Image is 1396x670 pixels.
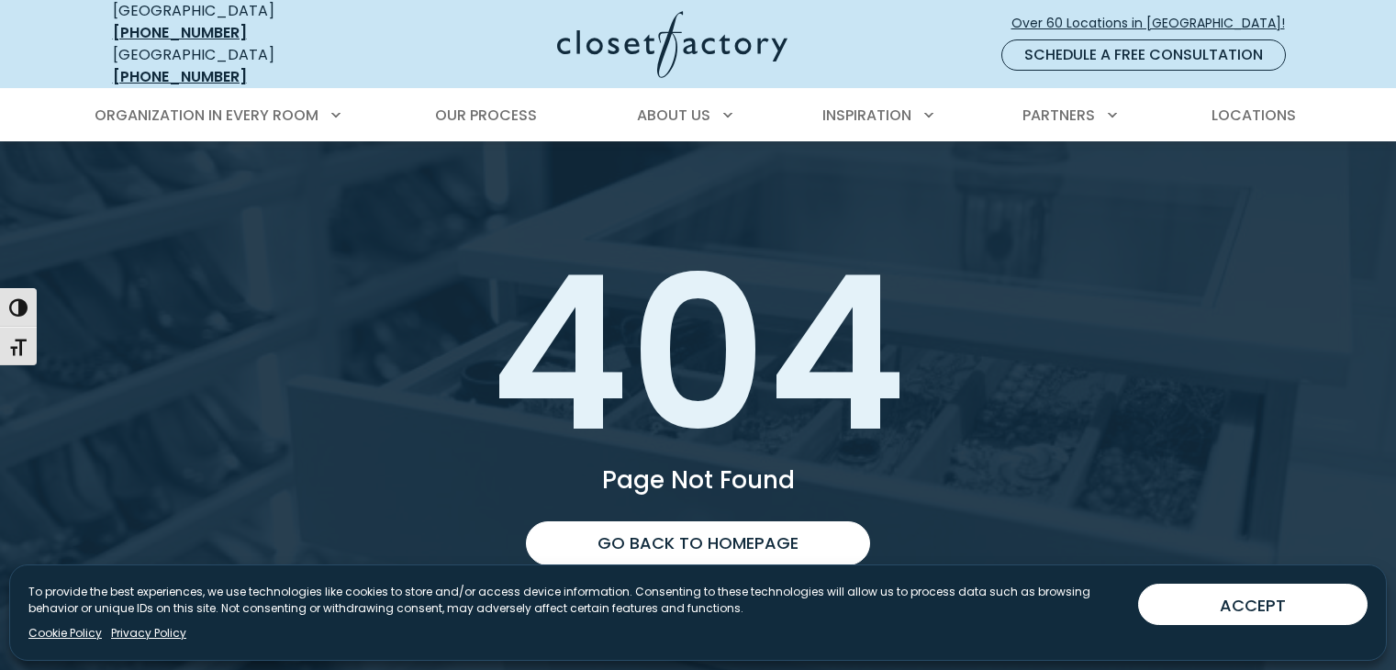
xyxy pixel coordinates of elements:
button: ACCEPT [1138,584,1368,625]
span: About Us [637,105,710,126]
div: [GEOGRAPHIC_DATA] [113,44,379,88]
a: Over 60 Locations in [GEOGRAPHIC_DATA]! [1011,7,1301,39]
p: Page Not Found [109,468,1288,492]
span: Over 60 Locations in [GEOGRAPHIC_DATA]! [1011,14,1300,33]
span: Organization in Every Room [95,105,318,126]
span: Inspiration [822,105,911,126]
a: Go back to homepage [526,521,870,565]
h1: 404 [109,248,1288,461]
span: Partners [1022,105,1095,126]
a: Schedule a Free Consultation [1001,39,1286,71]
span: Locations [1212,105,1296,126]
span: Our Process [435,105,537,126]
p: To provide the best experiences, we use technologies like cookies to store and/or access device i... [28,584,1123,617]
a: Cookie Policy [28,625,102,642]
nav: Primary Menu [82,90,1315,141]
a: Privacy Policy [111,625,186,642]
img: Closet Factory Logo [557,11,787,78]
a: [PHONE_NUMBER] [113,66,247,87]
a: [PHONE_NUMBER] [113,22,247,43]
